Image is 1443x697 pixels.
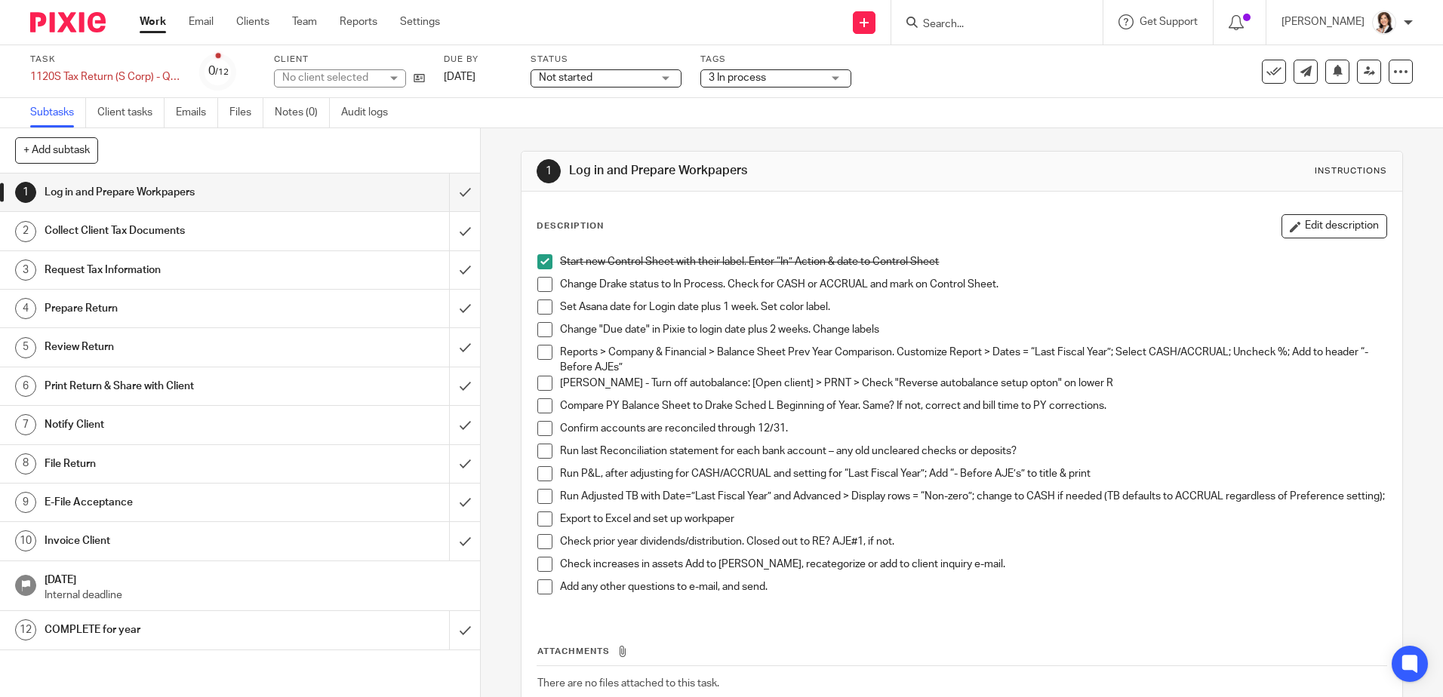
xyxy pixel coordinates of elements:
a: Subtasks [30,98,86,127]
a: Settings [400,14,440,29]
a: Client tasks [97,98,165,127]
div: 12 [15,619,36,640]
div: 0 [208,63,229,80]
div: 1120S Tax Return (S Corp) - QBO [30,69,181,84]
div: Instructions [1315,165,1387,177]
p: Run P&L, after adjusting for CASH/ACCRUAL and setting for “Last Fiscal Year”; Add “- Before AJE’s... [560,466,1386,481]
h1: Print Return & Share with Client [45,375,304,398]
div: 1 [15,182,36,203]
div: 6 [15,376,36,397]
a: Email [189,14,214,29]
div: 1 [537,159,561,183]
img: Pixie [30,12,106,32]
h1: Prepare Return [45,297,304,320]
p: [PERSON_NAME] - Turn off autobalance: [Open client] > PRNT > Check "Reverse autobalance setup opt... [560,376,1386,391]
p: Set Asana date for Login date plus 1 week. Set color label. [560,299,1386,315]
p: Check increases in assets Add to [PERSON_NAME], recategorize or add to client inquiry e-mail. [560,557,1386,572]
label: Tags [700,54,851,66]
div: 9 [15,492,36,513]
button: + Add subtask [15,137,98,163]
a: Audit logs [341,98,399,127]
p: [PERSON_NAME] [1281,14,1365,29]
div: 4 [15,298,36,319]
div: 7 [15,414,36,435]
div: 3 [15,259,36,281]
small: /12 [215,68,229,76]
span: 3 In process [709,72,766,83]
span: [DATE] [444,72,475,82]
a: Reports [340,14,377,29]
h1: Invoice Client [45,530,304,552]
p: Compare PY Balance Sheet to Drake Sched L Beginning of Year. Same? If not, correct and bill time ... [560,398,1386,413]
p: Add any other questions to e-mail, and send. [560,579,1386,594]
span: There are no files attached to this task. [537,678,719,689]
a: Clients [236,14,269,29]
p: Run Adjusted TB with Date=”Last Fiscal Year” and Advanced > Display rows = “Non-zero”; change to ... [560,489,1386,504]
h1: Collect Client Tax Documents [45,220,304,242]
p: Export to Excel and set up workpaper [560,511,1386,527]
span: Not started [539,72,592,83]
p: Confirm accounts are reconciled through 12/31. [560,421,1386,436]
a: Work [140,14,166,29]
p: Description [537,220,604,232]
div: No client selected [282,70,380,85]
p: Reports > Company & Financial > Balance Sheet Prev Year Comparison. Customize Report > Dates = “L... [560,345,1386,376]
h1: Notify Client [45,413,304,436]
div: 10 [15,530,36,551]
h1: File Return [45,453,304,475]
p: Change "Due date" in Pixie to login date plus 2 weeks. Change labels [560,322,1386,337]
h1: [DATE] [45,569,466,588]
a: Emails [176,98,218,127]
p: Internal deadline [45,588,466,603]
p: Change Drake status to In Process. Check for CASH or ACCRUAL and mark on Control Sheet. [560,277,1386,292]
a: Team [292,14,317,29]
div: 8 [15,453,36,474]
label: Client [274,54,425,66]
input: Search [921,18,1057,32]
h1: Log in and Prepare Workpapers [569,163,994,179]
img: BW%20Website%203%20-%20square.jpg [1372,11,1396,35]
h1: Log in and Prepare Workpapers [45,181,304,204]
span: Get Support [1140,17,1198,27]
p: Start new Control Sheet with their label. Enter “In” Action & date to Control Sheet [560,254,1386,269]
p: Run last Reconciliation statement for each bank account – any old uncleared checks or deposits? [560,444,1386,459]
a: Notes (0) [275,98,330,127]
label: Task [30,54,181,66]
h1: E-File Acceptance [45,491,304,514]
div: 5 [15,337,36,358]
h1: COMPLETE for year [45,619,304,641]
a: Files [229,98,263,127]
h1: Review Return [45,336,304,358]
button: Edit description [1281,214,1387,238]
div: 2 [15,221,36,242]
span: Attachments [537,647,610,656]
h1: Request Tax Information [45,259,304,281]
p: Check prior year dividends/distribution. Closed out to RE? AJE#1, if not. [560,534,1386,549]
label: Status [531,54,682,66]
label: Due by [444,54,512,66]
